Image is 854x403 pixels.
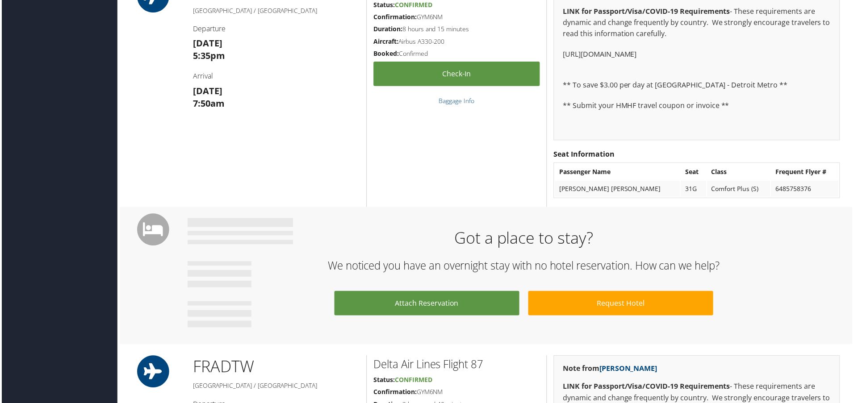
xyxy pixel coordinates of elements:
strong: Aircraft: [373,37,398,46]
th: Passenger Name [556,165,681,181]
h5: GYM6NM [373,12,540,21]
strong: 5:35pm [192,50,224,62]
a: [PERSON_NAME] [600,365,658,375]
p: - These requirements are dynamic and change frequently by country. We strongly encourage traveler... [564,6,833,40]
strong: Booked: [373,50,399,58]
h5: Airbus A330-200 [373,37,540,46]
th: Class [708,165,772,181]
h5: [GEOGRAPHIC_DATA] / [GEOGRAPHIC_DATA] [192,383,360,392]
strong: Duration: [373,25,402,33]
strong: [DATE] [192,85,222,97]
td: [PERSON_NAME] [PERSON_NAME] [556,182,681,198]
strong: Note from [564,365,658,375]
a: Baggage Info [439,97,475,105]
strong: 7:50am [192,98,224,110]
strong: LINK for Passport/Visa/COVID-19 Requirements [564,6,732,16]
th: Frequent Flyer # [773,165,841,181]
h5: 8 hours and 15 minutes [373,25,540,34]
a: Attach Reservation [334,292,520,317]
span: Confirmed [395,377,432,386]
h5: [GEOGRAPHIC_DATA] / [GEOGRAPHIC_DATA] [192,6,360,15]
strong: LINK for Passport/Visa/COVID-19 Requirements [564,383,732,393]
h5: GYM6NM [373,389,540,398]
td: Comfort Plus (S) [708,182,772,198]
p: ** To save $3.00 per day at [GEOGRAPHIC_DATA] - Detroit Metro ** [564,80,833,91]
p: ** Submit your HMHF travel coupon or invoice ** [564,100,833,112]
strong: Confirmation: [373,389,417,398]
h4: Arrival [192,71,360,81]
p: [URL][DOMAIN_NAME] [564,49,833,61]
td: 31G [682,182,707,198]
h4: Departure [192,24,360,34]
h5: Confirmed [373,50,540,58]
strong: Confirmation: [373,12,417,21]
a: Request Hotel [529,292,715,317]
strong: Seat Information [554,150,615,160]
th: Seat [682,165,707,181]
strong: Status: [373,377,395,386]
h2: Delta Air Lines Flight 87 [373,358,540,374]
td: 6485758376 [773,182,841,198]
span: Confirmed [395,0,432,9]
strong: Status: [373,0,395,9]
strong: [DATE] [192,37,222,50]
a: Check-in [373,62,540,87]
h1: FRA DTW [192,357,360,379]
